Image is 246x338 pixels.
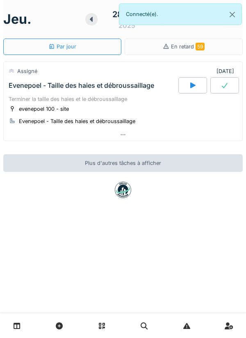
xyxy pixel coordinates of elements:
[112,8,142,21] div: 28 août
[3,154,243,172] div: Plus d'autres tâches à afficher
[17,67,37,75] div: Assigné
[115,182,131,198] img: badge-BVDL4wpA.svg
[9,95,237,103] div: Terminer la taille des haies et le débroussaillage
[3,11,32,27] h1: jeu.
[119,3,242,25] div: Connecté(e).
[19,117,135,125] div: Evenepoel - Taille des haies et débroussaillage
[19,105,69,113] div: evenepoel 100 - site
[196,43,205,50] span: 59
[223,4,241,25] button: Close
[171,43,205,50] span: En retard
[9,82,154,89] div: Evenepoel - Taille des haies et débroussaillage
[216,67,237,75] div: [DATE]
[48,43,76,50] div: Par jour
[118,21,135,30] div: 2025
